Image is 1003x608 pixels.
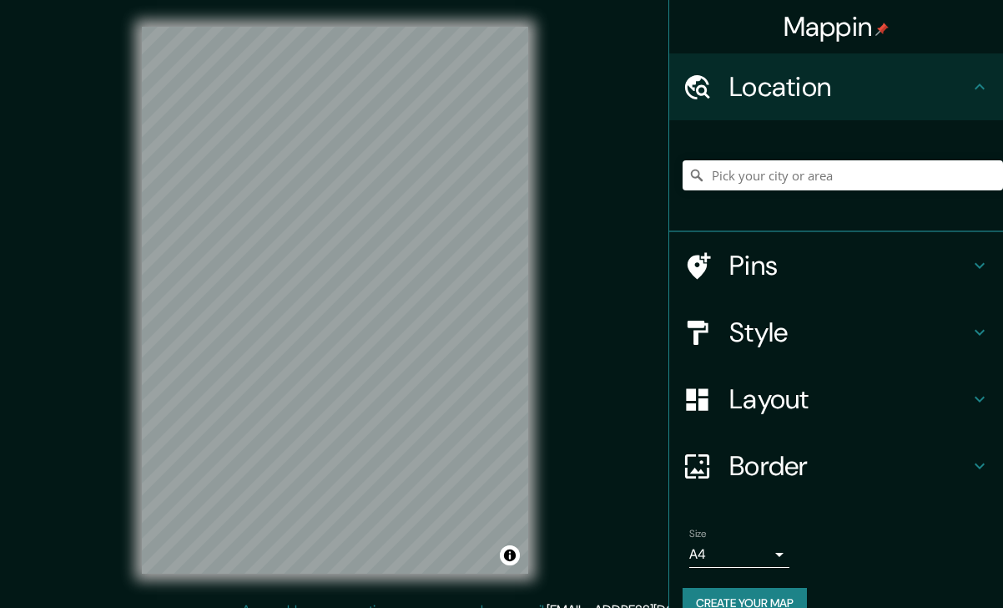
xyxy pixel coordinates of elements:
div: Location [669,53,1003,120]
img: pin-icon.png [875,23,889,36]
canvas: Map [142,27,528,574]
div: Layout [669,366,1003,433]
div: Border [669,433,1003,499]
h4: Location [729,70,970,104]
h4: Mappin [784,10,890,43]
button: Toggle attribution [500,545,520,565]
div: Style [669,299,1003,366]
h4: Pins [729,249,970,282]
input: Pick your city or area [683,160,1003,190]
label: Size [689,527,707,541]
div: Pins [669,232,1003,299]
div: A4 [689,541,789,568]
h4: Layout [729,383,970,416]
h4: Border [729,449,970,483]
h4: Style [729,316,970,349]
